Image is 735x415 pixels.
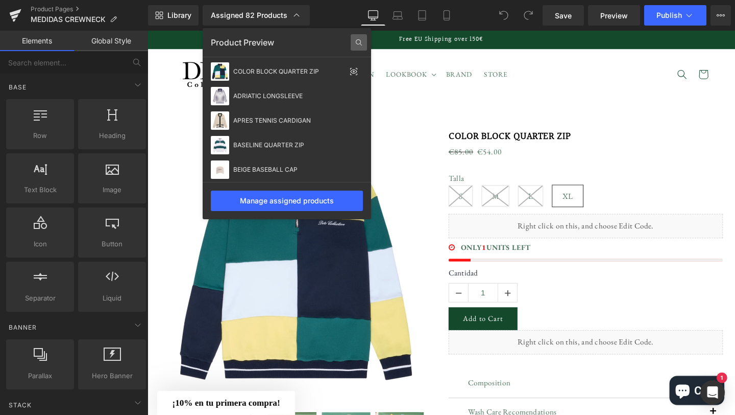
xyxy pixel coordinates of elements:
[211,10,302,20] div: Assigned 82 Products
[26,386,139,397] span: ¡10% en tu primera compra!
[233,68,346,75] div: COLOR BLOCK QUARTER ZIP
[251,41,294,51] span: LOOKBOOK
[9,239,71,249] span: Icon
[348,35,384,57] a: STORE
[316,122,342,132] span: €85.00
[8,400,33,410] span: Stack
[81,185,143,195] span: Image
[316,248,605,265] label: Cantidad
[551,35,573,57] summary: Búsqueda
[316,291,389,315] button: Add to Cart
[74,31,148,51] a: Global Style
[203,34,371,51] div: Product Preview
[700,380,725,405] div: Open Intercom Messenger
[167,11,191,20] span: Library
[233,93,346,100] div: ADRIATIC LONGSLEEVE
[518,5,538,26] button: Redo
[28,23,110,69] img: Dito Collective
[555,10,572,21] span: Save
[164,35,244,57] a: NEW COLLECTION
[8,322,38,332] span: Banner
[10,379,155,404] div: ¡10% en tu primera compra!
[494,5,514,26] button: Undo
[9,371,71,381] span: Parallax
[314,41,341,51] span: BRAND
[81,293,143,304] span: Liquid
[31,15,106,24] span: MEDIDAS CREWNECK
[385,5,410,26] a: Laptop
[81,371,143,381] span: Hero Banner
[244,35,308,57] summary: LOOKBOOK
[170,41,238,51] span: NEW COLLECTION
[316,105,445,118] a: COLOR BLOCK QUARTER ZIP
[316,221,605,235] div: ONLY UNITS LEFT
[347,120,373,135] span: €54.00
[710,5,731,26] button: More
[337,394,584,409] p: Wash Care Recomendations
[211,191,363,211] div: Manage assigned products
[436,163,447,185] span: XL
[656,11,682,19] span: Publish
[233,142,346,149] div: BASELINE QUARTER ZIP
[124,35,164,57] summary: SHOP
[600,10,628,21] span: Preview
[8,82,28,92] span: Base
[337,363,584,378] p: Composition
[546,363,609,396] inbox-online-store-chat: Chat de la tienda online Shopify
[361,5,385,26] a: Desktop
[81,130,143,141] span: Heading
[434,5,459,26] a: Mobile
[9,185,71,195] span: Text Block
[354,41,378,51] span: STORE
[644,5,706,26] button: Publish
[81,239,143,249] span: Button
[148,5,199,26] a: New Library
[9,130,71,141] span: Row
[410,5,434,26] a: Tablet
[352,223,356,233] span: 1
[316,150,605,163] label: Talla
[233,166,346,173] div: BEIGE BASEBALL CAP
[588,5,640,26] a: Preview
[308,35,348,57] a: BRAND
[31,5,148,13] a: Product Pages
[9,293,71,304] span: Separator
[130,41,150,51] span: SHOP
[233,117,346,124] div: APRES TENNIS CARDIGAN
